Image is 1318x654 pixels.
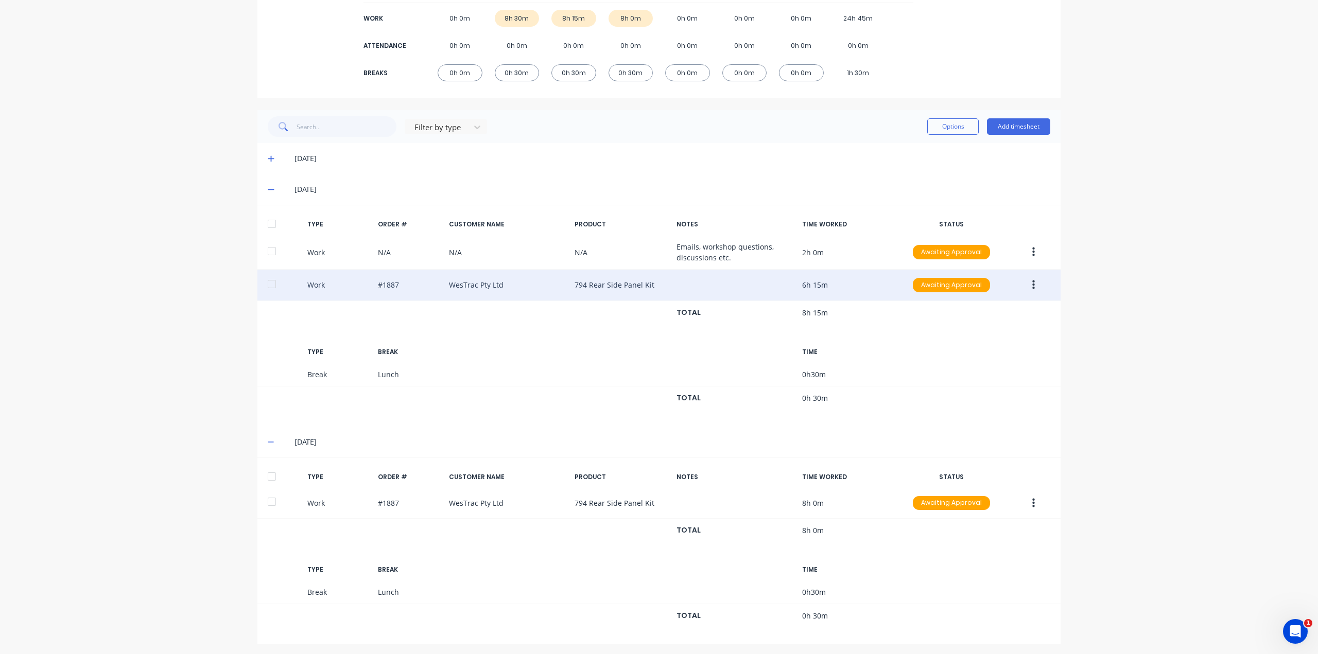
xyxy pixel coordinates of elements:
[551,64,596,81] div: 0h 30m
[722,10,767,27] div: 0h 0m
[307,472,370,482] div: TYPE
[495,37,540,54] div: 0h 0m
[665,10,710,27] div: 0h 0m
[913,278,990,292] div: Awaiting Approval
[677,472,794,482] div: NOTES
[449,472,566,482] div: CUSTOMER NAME
[575,472,668,482] div: PRODUCT
[987,118,1050,135] button: Add timesheet
[779,64,824,81] div: 0h 0m
[294,153,1050,164] div: [DATE]
[927,118,979,135] button: Options
[495,10,540,27] div: 8h 30m
[438,64,482,81] div: 0h 0m
[913,496,990,510] div: Awaiting Approval
[551,10,596,27] div: 8h 15m
[609,37,653,54] div: 0h 0m
[802,220,896,229] div: TIME WORKED
[609,64,653,81] div: 0h 30m
[363,68,405,78] div: BREAKS
[378,220,441,229] div: ORDER #
[677,220,794,229] div: NOTES
[913,245,990,259] div: Awaiting Approval
[307,220,370,229] div: TYPE
[1283,619,1308,644] iframe: Intercom live chat
[779,37,824,54] div: 0h 0m
[802,347,896,357] div: TIME
[438,10,482,27] div: 0h 0m
[836,10,881,27] div: 24h 45m
[802,565,896,574] div: TIME
[363,41,405,50] div: ATTENDANCE
[378,472,441,482] div: ORDER #
[363,14,405,23] div: WORK
[294,436,1050,448] div: [DATE]
[905,220,998,229] div: STATUS
[307,565,370,574] div: TYPE
[722,64,767,81] div: 0h 0m
[438,37,482,54] div: 0h 0m
[297,116,397,137] input: Search...
[1304,619,1312,627] span: 1
[378,565,441,574] div: BREAK
[779,10,824,27] div: 0h 0m
[307,347,370,357] div: TYPE
[378,347,441,357] div: BREAK
[551,37,596,54] div: 0h 0m
[665,37,710,54] div: 0h 0m
[665,64,710,81] div: 0h 0m
[575,220,668,229] div: PRODUCT
[609,10,653,27] div: 8h 0m
[802,472,896,482] div: TIME WORKED
[495,64,540,81] div: 0h 30m
[905,472,998,482] div: STATUS
[836,37,881,54] div: 0h 0m
[294,184,1050,195] div: [DATE]
[836,64,881,81] div: 1h 30m
[449,220,566,229] div: CUSTOMER NAME
[722,37,767,54] div: 0h 0m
